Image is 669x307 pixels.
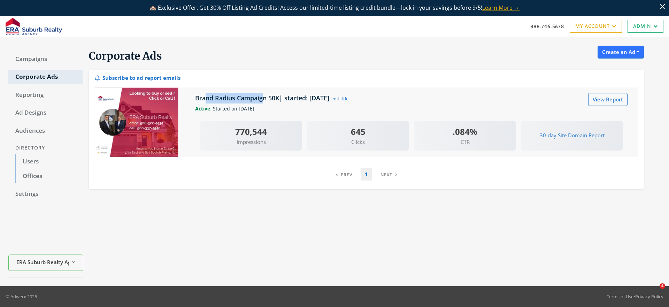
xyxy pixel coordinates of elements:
[200,138,302,146] span: Impressions
[331,95,349,102] button: edit title
[8,88,83,102] a: Reporting
[8,52,83,67] a: Campaigns
[8,70,83,84] a: Corporate Ads
[332,168,401,181] nav: pagination
[607,293,663,300] div: •
[200,125,302,138] div: 770,544
[598,46,644,59] button: Create an Ad
[6,293,37,300] p: © Adwerx 2025
[89,49,162,62] span: Corporate Ads
[15,169,83,184] a: Offices
[8,187,83,201] a: Settings
[307,138,409,146] span: Clicks
[195,94,331,102] h5: Brand Radius Campaign 50K| started: [DATE]
[635,293,663,300] a: Privacy Policy
[8,141,83,154] div: Directory
[8,124,83,138] a: Audiences
[414,125,516,138] div: .084%
[190,105,633,113] div: Started on [DATE]
[8,106,83,120] a: Ad Designs
[307,125,409,138] div: 645
[361,168,372,181] a: 1
[628,20,663,33] a: Admin
[94,72,180,82] div: Subscribe to ad report emails
[8,254,83,271] button: ERA Suburb Realty Agency
[15,154,83,169] a: Users
[535,129,609,142] button: 30-day Site Domain Report
[195,105,213,112] span: Active
[16,258,69,266] span: ERA Suburb Realty Agency
[660,283,665,289] span: 4
[6,18,62,35] img: Adwerx
[530,23,564,30] a: 888.746.5678
[95,87,178,157] img: Brand Radius Campaign 50K| started: 2024-10-28
[588,93,628,106] a: View Report
[414,138,516,146] span: CTR
[607,293,633,300] a: Terms of Use
[570,20,622,33] a: My Account
[645,283,662,300] iframe: Intercom live chat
